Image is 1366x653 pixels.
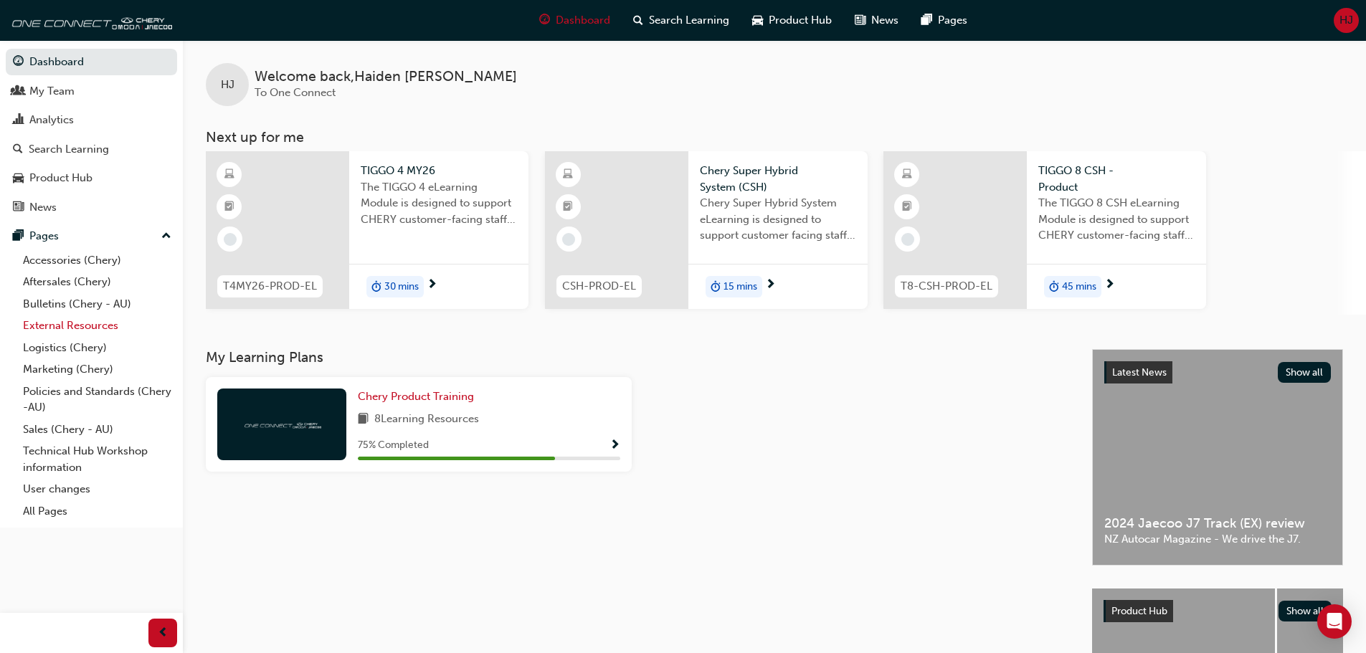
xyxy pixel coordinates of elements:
[562,278,636,295] span: CSH-PROD-EL
[361,163,517,179] span: TIGGO 4 MY26
[29,228,59,244] div: Pages
[29,141,109,158] div: Search Learning
[1104,531,1331,548] span: NZ Autocar Magazine - We drive the J7.
[17,315,177,337] a: External Resources
[29,83,75,100] div: My Team
[29,199,57,216] div: News
[1339,12,1353,29] span: HJ
[29,112,74,128] div: Analytics
[741,6,843,35] a: car-iconProduct Hub
[562,233,575,246] span: learningRecordVerb_NONE-icon
[13,172,24,185] span: car-icon
[545,151,868,309] a: CSH-PROD-ELChery Super Hybrid System (CSH)Chery Super Hybrid System eLearning is designed to supp...
[765,279,776,292] span: next-icon
[7,6,172,34] img: oneconnect
[224,198,234,216] span: booktick-icon
[13,56,24,69] span: guage-icon
[902,198,912,216] span: booktick-icon
[1104,279,1115,292] span: next-icon
[358,390,474,403] span: Chery Product Training
[183,129,1366,146] h3: Next up for me
[242,417,321,431] img: oneconnect
[556,12,610,29] span: Dashboard
[6,194,177,221] a: News
[902,166,912,184] span: learningResourceType_ELEARNING-icon
[563,198,573,216] span: booktick-icon
[6,136,177,163] a: Search Learning
[752,11,763,29] span: car-icon
[224,233,237,246] span: learningRecordVerb_NONE-icon
[883,151,1206,309] a: T8-CSH-PROD-ELTIGGO 8 CSH - ProductThe TIGGO 8 CSH eLearning Module is designed to support CHERY ...
[255,86,336,99] span: To One Connect
[17,249,177,272] a: Accessories (Chery)
[17,478,177,500] a: User changes
[610,439,620,452] span: Show Progress
[17,271,177,293] a: Aftersales (Chery)
[255,69,517,85] span: Welcome back , Haiden [PERSON_NAME]
[13,201,24,214] span: news-icon
[1092,349,1343,566] a: Latest NewsShow all2024 Jaecoo J7 Track (EX) reviewNZ Autocar Magazine - We drive the J7.
[17,293,177,315] a: Bulletins (Chery - AU)
[622,6,741,35] a: search-iconSearch Learning
[358,389,480,405] a: Chery Product Training
[1038,163,1195,195] span: TIGGO 8 CSH - Product
[1279,601,1332,621] button: Show all
[1112,366,1167,378] span: Latest News
[224,166,234,184] span: learningResourceType_ELEARNING-icon
[1104,600,1332,623] a: Product HubShow all
[901,278,992,295] span: T8-CSH-PROD-EL
[358,411,369,429] span: book-icon
[1062,279,1096,295] span: 45 mins
[711,277,721,296] span: duration-icon
[1317,604,1352,639] div: Open Intercom Messenger
[29,170,93,186] div: Product Hub
[6,49,177,75] a: Dashboard
[384,279,419,295] span: 30 mins
[910,6,979,35] a: pages-iconPages
[1038,195,1195,244] span: The TIGGO 8 CSH eLearning Module is designed to support CHERY customer-facing staff with the prod...
[13,143,23,156] span: search-icon
[17,381,177,419] a: Policies and Standards (Chery -AU)
[1278,362,1332,383] button: Show all
[649,12,729,29] span: Search Learning
[427,279,437,292] span: next-icon
[6,107,177,133] a: Analytics
[921,11,932,29] span: pages-icon
[843,6,910,35] a: news-iconNews
[6,78,177,105] a: My Team
[1049,277,1059,296] span: duration-icon
[901,233,914,246] span: learningRecordVerb_NONE-icon
[938,12,967,29] span: Pages
[633,11,643,29] span: search-icon
[13,85,24,98] span: people-icon
[1104,361,1331,384] a: Latest NewsShow all
[358,437,429,454] span: 75 % Completed
[539,11,550,29] span: guage-icon
[158,624,169,642] span: prev-icon
[724,279,757,295] span: 15 mins
[855,11,865,29] span: news-icon
[361,179,517,228] span: The TIGGO 4 eLearning Module is designed to support CHERY customer-facing staff with the product ...
[871,12,898,29] span: News
[13,230,24,243] span: pages-icon
[221,77,234,93] span: HJ
[17,337,177,359] a: Logistics (Chery)
[6,165,177,191] a: Product Hub
[6,223,177,249] button: Pages
[17,440,177,478] a: Technical Hub Workshop information
[563,166,573,184] span: learningResourceType_ELEARNING-icon
[700,195,856,244] span: Chery Super Hybrid System eLearning is designed to support customer facing staff with the underst...
[769,12,832,29] span: Product Hub
[374,411,479,429] span: 8 Learning Resources
[17,500,177,523] a: All Pages
[1104,515,1331,532] span: 2024 Jaecoo J7 Track (EX) review
[528,6,622,35] a: guage-iconDashboard
[223,278,317,295] span: T4MY26-PROD-EL
[17,358,177,381] a: Marketing (Chery)
[161,227,171,246] span: up-icon
[371,277,381,296] span: duration-icon
[610,437,620,454] button: Show Progress
[17,419,177,441] a: Sales (Chery - AU)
